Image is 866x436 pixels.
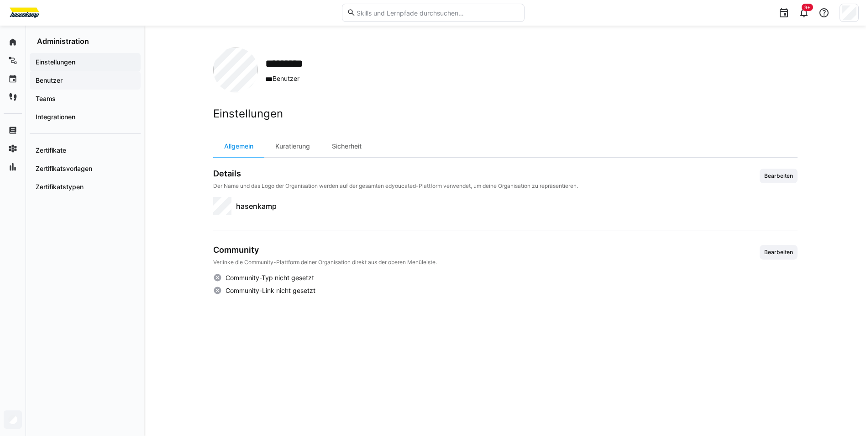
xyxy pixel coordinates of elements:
span: Community-Link nicht gesetzt [226,286,315,295]
span: hasenkamp [236,201,277,212]
p: Verlinke die Community-Plattform deiner Organisation direkt aus der oberen Menüleiste. [213,259,437,266]
input: Skills und Lernpfade durchsuchen… [356,9,519,17]
h2: Einstellungen [213,107,798,121]
span: 9+ [804,5,810,10]
span: Community-Typ nicht gesetzt [226,273,314,282]
span: Bearbeiten [763,172,794,180]
button: Bearbeiten [760,245,798,260]
h3: Community [213,245,437,255]
div: Kuratierung [264,135,321,157]
span: Benutzer [265,74,325,84]
button: Bearbeiten [760,169,798,183]
div: Sicherheit [321,135,373,157]
p: Der Name und das Logo der Organisation werden auf der gesamten edyoucated-Plattform verwendet, um... [213,182,578,190]
span: Bearbeiten [763,249,794,256]
h3: Details [213,169,578,179]
div: Allgemein [213,135,264,157]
